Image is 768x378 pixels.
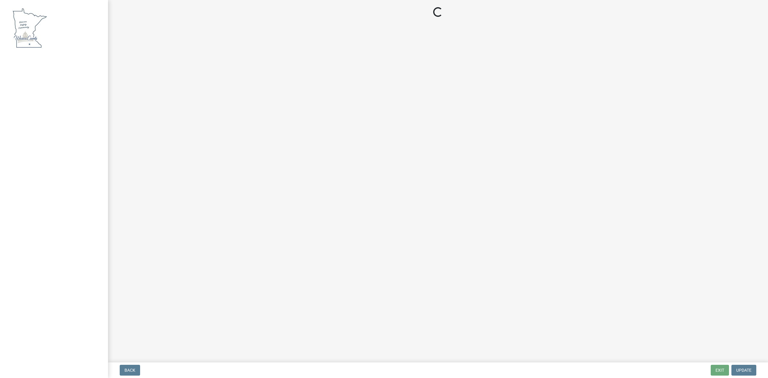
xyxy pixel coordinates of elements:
img: Waseca County, Minnesota [12,6,47,49]
button: Back [120,365,140,376]
span: Update [736,368,751,373]
button: Update [731,365,756,376]
span: Back [124,368,135,373]
button: Exit [711,365,729,376]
